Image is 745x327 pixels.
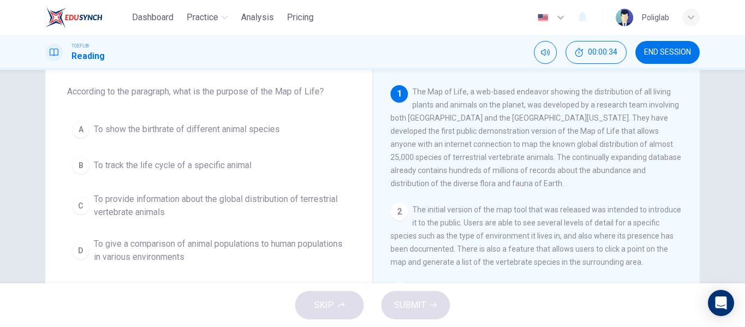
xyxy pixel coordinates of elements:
div: 1 [390,85,408,103]
button: ATo show the birthrate of different animal species [67,116,351,143]
span: According to the paragraph, what is the purpose of the Map of Life? [67,85,351,98]
div: C [72,197,89,215]
span: END SESSION [644,48,691,57]
div: Open Intercom Messenger [708,290,734,316]
button: DTo give a comparison of animal populations to human populations in various environments [67,233,351,269]
span: TOEFL® [71,42,89,50]
span: To provide information about the global distribution of terrestrial vertebrate animals [94,193,346,219]
span: Dashboard [132,11,173,24]
span: To track the life cycle of a specific animal [94,159,251,172]
button: Analysis [237,8,278,27]
div: D [72,242,89,259]
span: Pricing [287,11,314,24]
span: Practice [187,11,218,24]
img: EduSynch logo [45,7,103,28]
div: 2 [390,203,408,221]
button: Dashboard [128,8,178,27]
span: 00:00:34 [588,48,617,57]
button: BTo track the life cycle of a specific animal [67,152,351,179]
div: 3 [390,282,408,299]
h1: Reading [71,50,105,63]
div: Hide [566,41,627,64]
div: A [72,121,89,138]
img: Profile picture [616,9,633,26]
button: Pricing [283,8,318,27]
span: Analysis [241,11,274,24]
span: The initial version of the map tool that was released was intended to introduce it to the public.... [390,205,681,266]
div: Poliglab [642,11,669,24]
button: END SESSION [635,41,700,64]
img: en [536,14,550,22]
div: B [72,157,89,174]
span: The Map of Life, a web-based endeavor showing the distribution of all living plants and animals o... [390,87,681,188]
a: EduSynch logo [45,7,128,28]
button: 00:00:34 [566,41,627,64]
button: CTo provide information about the global distribution of terrestrial vertebrate animals [67,188,351,224]
span: To give a comparison of animal populations to human populations in various environments [94,237,346,264]
div: Mute [534,41,557,64]
button: Practice [182,8,232,27]
span: To show the birthrate of different animal species [94,123,280,136]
